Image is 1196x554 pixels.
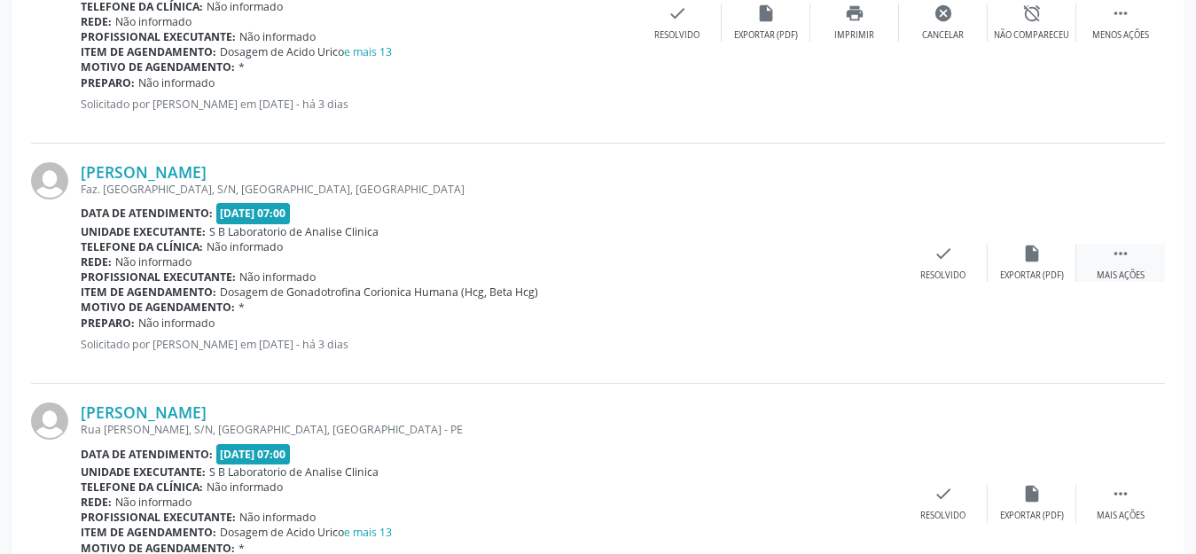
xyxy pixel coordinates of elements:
[81,285,216,300] b: Item de agendamento:
[209,464,379,480] span: S B Laboratorio de Analise Clinica
[81,480,203,495] b: Telefone da clínica:
[138,316,215,331] span: Não informado
[920,510,965,522] div: Resolvido
[81,97,633,112] p: Solicitado por [PERSON_NAME] em [DATE] - há 3 dias
[81,300,235,315] b: Motivo de agendamento:
[934,4,953,23] i: cancel
[81,510,236,525] b: Profissional executante:
[81,422,899,437] div: Rua [PERSON_NAME], S/N, [GEOGRAPHIC_DATA], [GEOGRAPHIC_DATA] - PE
[1022,4,1042,23] i: alarm_off
[1022,244,1042,263] i: insert_drive_file
[81,239,203,254] b: Telefone da clínica:
[845,4,864,23] i: print
[81,464,206,480] b: Unidade executante:
[344,525,392,540] a: e mais 13
[1111,484,1130,503] i: 
[1097,269,1145,282] div: Mais ações
[138,75,215,90] span: Não informado
[81,59,235,74] b: Motivo de agendamento:
[115,254,192,269] span: Não informado
[81,447,213,462] b: Data de atendimento:
[1097,510,1145,522] div: Mais ações
[920,269,965,282] div: Resolvido
[81,206,213,221] b: Data de atendimento:
[216,203,291,223] span: [DATE] 07:00
[239,269,316,285] span: Não informado
[1111,4,1130,23] i: 
[81,29,236,44] b: Profissional executante:
[220,44,392,59] span: Dosagem de Acido Urico
[81,525,216,540] b: Item de agendamento:
[1000,269,1064,282] div: Exportar (PDF)
[834,29,874,42] div: Imprimir
[1022,484,1042,503] i: insert_drive_file
[209,224,379,239] span: S B Laboratorio de Analise Clinica
[81,224,206,239] b: Unidade executante:
[1092,29,1149,42] div: Menos ações
[81,254,112,269] b: Rede:
[1000,510,1064,522] div: Exportar (PDF)
[734,29,798,42] div: Exportar (PDF)
[81,182,899,197] div: Faz. [GEOGRAPHIC_DATA], S/N, [GEOGRAPHIC_DATA], [GEOGRAPHIC_DATA]
[220,525,392,540] span: Dosagem de Acido Urico
[654,29,700,42] div: Resolvido
[934,484,953,503] i: check
[81,44,216,59] b: Item de agendamento:
[344,44,392,59] a: e mais 13
[220,285,538,300] span: Dosagem de Gonadotrofina Corionica Humana (Hcg, Beta Hcg)
[81,269,236,285] b: Profissional executante:
[668,4,687,23] i: check
[81,495,112,510] b: Rede:
[216,444,291,464] span: [DATE] 07:00
[81,75,135,90] b: Preparo:
[31,162,68,199] img: img
[81,14,112,29] b: Rede:
[1111,244,1130,263] i: 
[115,495,192,510] span: Não informado
[239,29,316,44] span: Não informado
[207,239,283,254] span: Não informado
[756,4,776,23] i: insert_drive_file
[922,29,964,42] div: Cancelar
[31,402,68,440] img: img
[207,480,283,495] span: Não informado
[934,244,953,263] i: check
[81,162,207,182] a: [PERSON_NAME]
[115,14,192,29] span: Não informado
[81,402,207,422] a: [PERSON_NAME]
[81,316,135,331] b: Preparo:
[239,510,316,525] span: Não informado
[994,29,1069,42] div: Não compareceu
[81,337,899,352] p: Solicitado por [PERSON_NAME] em [DATE] - há 3 dias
